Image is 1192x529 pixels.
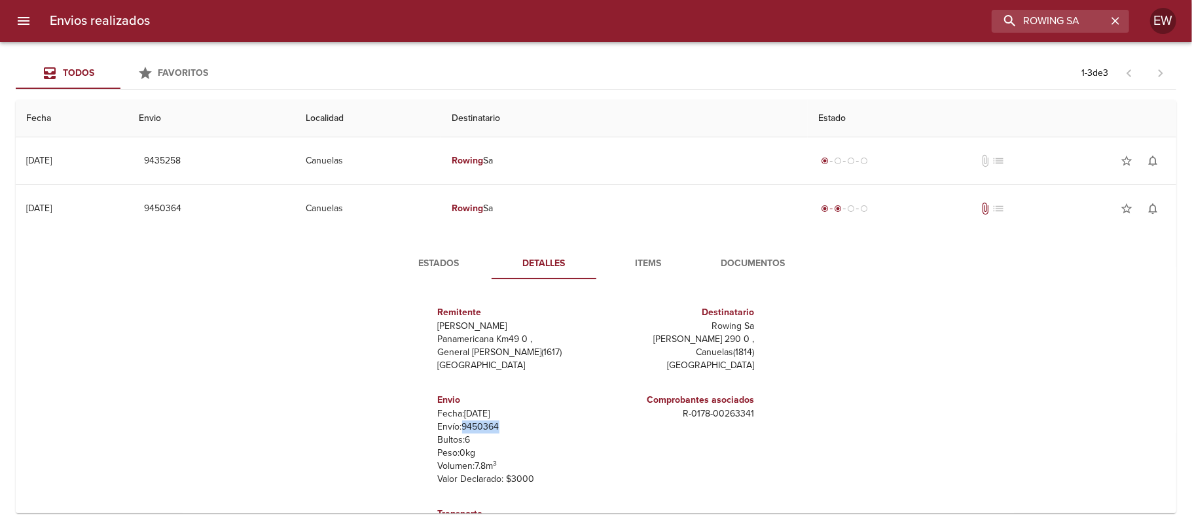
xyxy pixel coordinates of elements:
[1081,67,1108,80] p: 1 - 3 de 3
[979,202,992,215] span: Tiene documentos adjuntos
[438,333,591,346] p: Panamericana Km49 0 ,
[992,202,1005,215] span: No tiene pedido asociado
[441,137,808,184] td: Sa
[8,5,39,37] button: menu
[452,155,483,166] em: Rowing
[860,157,868,165] span: radio_button_unchecked
[16,58,225,89] div: Tabs Envios
[602,407,755,420] p: R - 0178 - 00263341
[438,447,591,460] p: Peso: 0 kg
[821,205,829,213] span: radio_button_checked
[860,205,868,213] span: radio_button_unchecked
[992,10,1107,33] input: buscar
[602,333,755,346] p: [PERSON_NAME] 290 0 ,
[144,201,181,217] span: 9450364
[438,434,591,447] p: Bultos: 6
[1150,8,1176,34] div: Abrir información de usuario
[1140,196,1166,222] button: Activar notificaciones
[438,359,591,372] p: [GEOGRAPHIC_DATA]
[50,10,150,31] h6: Envios realizados
[441,100,808,137] th: Destinatario
[16,100,128,137] th: Fecha
[847,157,855,165] span: radio_button_unchecked
[438,346,591,359] p: General [PERSON_NAME] ( 1617 )
[818,154,871,167] div: Generado
[494,459,497,468] sup: 3
[295,185,441,232] td: Canuelas
[438,320,591,333] p: [PERSON_NAME]
[438,407,591,420] p: Fecha: [DATE]
[26,155,52,166] div: [DATE]
[438,460,591,473] p: Volumen: 7.8 m
[438,473,591,486] p: Valor Declarado: $ 3000
[158,67,209,78] span: Favoritos
[1120,154,1133,167] span: star_border
[1150,8,1176,34] div: EW
[438,393,591,407] h6: Envio
[604,256,693,272] span: Items
[834,157,842,165] span: radio_button_unchecked
[709,256,798,272] span: Documentos
[438,305,591,320] h6: Remitente
[1140,148,1166,174] button: Activar notificaciones
[602,359,755,372] p: [GEOGRAPHIC_DATA]
[441,185,808,232] td: Sa
[602,393,755,407] h6: Comprobantes asociados
[1120,202,1133,215] span: star_border
[295,137,441,184] td: Canuelas
[139,149,186,173] button: 9435258
[1113,148,1140,174] button: Agregar a favoritos
[602,346,755,359] p: Canuelas ( 1814 )
[438,507,591,521] h6: Transporte
[602,320,755,333] p: Rowing Sa
[1113,66,1145,79] span: Pagina anterior
[499,256,588,272] span: Detalles
[139,197,187,221] button: 9450364
[438,420,591,434] p: Envío: 9450364
[602,305,755,320] h6: Destinatario
[1113,196,1140,222] button: Agregar a favoritos
[387,248,806,279] div: Tabs detalle de guia
[808,100,1176,137] th: Estado
[1146,202,1159,215] span: notifications_none
[295,100,441,137] th: Localidad
[452,203,483,214] em: Rowing
[144,153,181,169] span: 9435258
[395,256,484,272] span: Estados
[821,157,829,165] span: radio_button_checked
[1146,154,1159,167] span: notifications_none
[847,205,855,213] span: radio_button_unchecked
[26,203,52,214] div: [DATE]
[979,154,992,167] span: No tiene documentos adjuntos
[818,202,871,215] div: Despachado
[992,154,1005,167] span: No tiene pedido asociado
[834,205,842,213] span: radio_button_checked
[128,100,295,137] th: Envio
[63,67,94,78] span: Todos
